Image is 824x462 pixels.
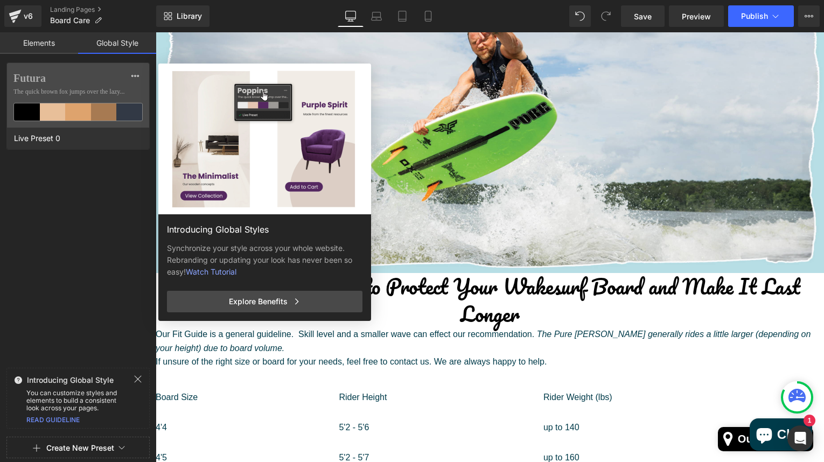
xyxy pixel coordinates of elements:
[634,11,652,22] span: Save
[728,5,794,27] button: Publish
[7,389,149,412] div: You can customize styles and elements to build a consistent look across your pages.
[156,5,210,27] a: New Library
[167,223,362,242] div: Introducing Global Styles
[338,5,364,27] a: Desktop
[186,267,236,276] a: Watch Tutorial
[13,72,143,85] label: Futura
[78,32,156,54] a: Global Style
[415,5,441,27] a: Mobile
[11,131,63,145] span: Live Preset 0
[167,242,362,278] div: Synchronize your style across your whole website. Rebranding or updating your look has never been...
[13,87,143,96] span: The quick brown fox jumps over the lazy...
[741,12,768,20] span: Publish
[682,11,711,22] span: Preview
[50,16,90,25] span: Board Care
[27,376,114,384] span: Introducing Global Style
[591,386,660,421] inbox-online-store-chat: Shopify online store chat
[177,11,202,21] span: Library
[669,5,724,27] a: Preview
[364,5,389,27] a: Laptop
[569,5,591,27] button: Undo
[167,291,362,312] div: Explore Benefits
[787,425,813,451] div: Open Intercom Messenger
[50,5,156,14] a: Landing Pages
[26,416,80,424] a: READ GUIDELINE
[4,5,41,27] a: v6
[798,5,820,27] button: More
[389,5,415,27] a: Tablet
[595,5,617,27] button: Redo
[46,437,114,459] button: Create New Preset
[579,401,655,412] b: Our locations
[22,9,35,23] div: v6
